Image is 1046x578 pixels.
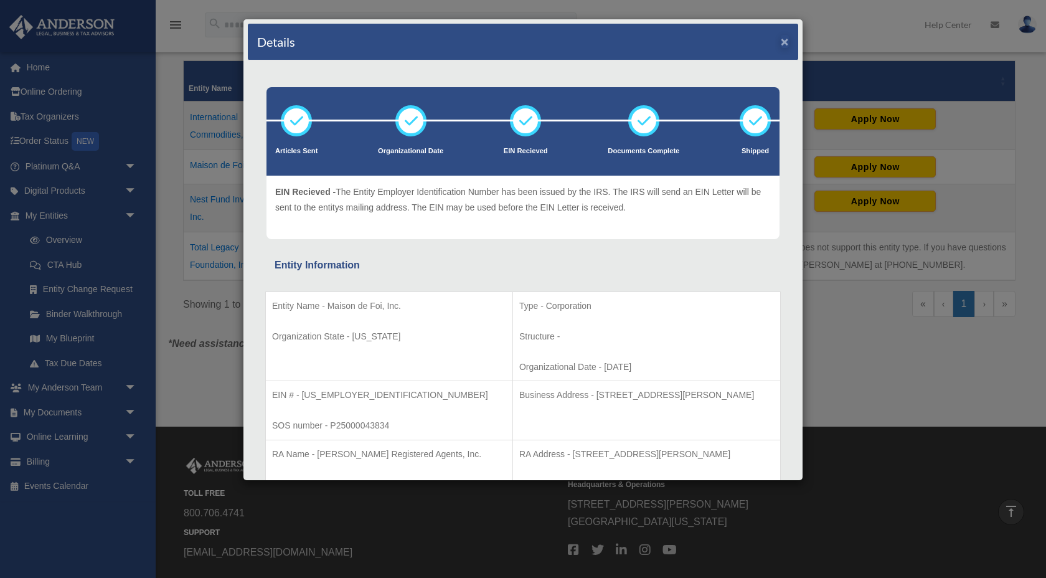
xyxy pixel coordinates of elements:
[519,298,774,314] p: Type - Corporation
[519,359,774,375] p: Organizational Date - [DATE]
[275,257,771,274] div: Entity Information
[272,329,506,344] p: Organization State - [US_STATE]
[275,187,336,197] span: EIN Recieved -
[275,145,318,158] p: Articles Sent
[519,477,774,493] p: Nominee Info - false
[272,298,506,314] p: Entity Name - Maison de Foi, Inc.
[378,145,443,158] p: Organizational Date
[781,35,789,48] button: ×
[275,184,771,215] p: The Entity Employer Identification Number has been issued by the IRS. The IRS will send an EIN Le...
[504,145,548,158] p: EIN Recieved
[257,33,295,50] h4: Details
[519,387,774,403] p: Business Address - [STREET_ADDRESS][PERSON_NAME]
[272,418,506,433] p: SOS number - P25000043834
[272,387,506,403] p: EIN # - [US_EMPLOYER_IDENTIFICATION_NUMBER]
[740,145,771,158] p: Shipped
[519,447,774,462] p: RA Address - [STREET_ADDRESS][PERSON_NAME]
[272,477,506,493] p: Tax Matter Representative - C - Corporation
[519,329,774,344] p: Structure -
[272,447,506,462] p: RA Name - [PERSON_NAME] Registered Agents, Inc.
[608,145,679,158] p: Documents Complete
